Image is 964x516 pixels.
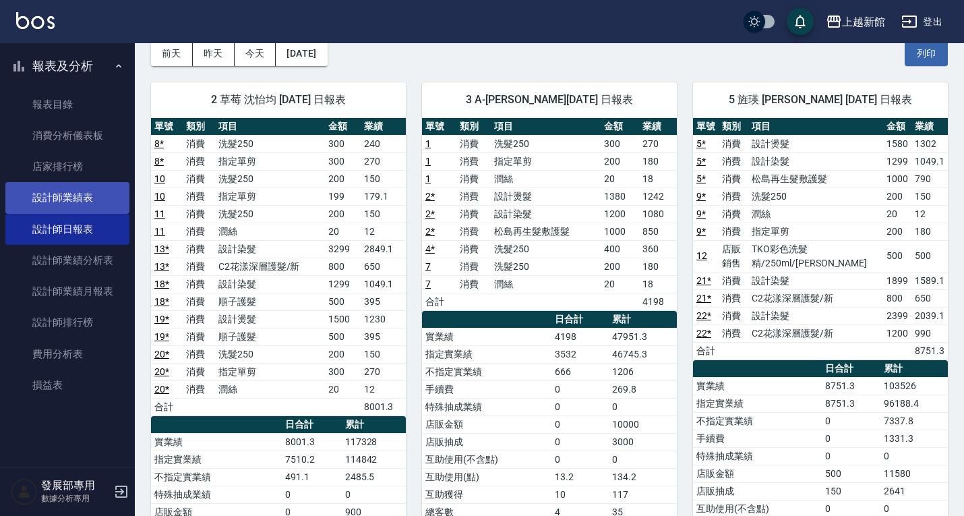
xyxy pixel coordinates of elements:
[282,416,342,434] th: 日合計
[880,377,948,395] td: 103526
[456,118,491,136] th: 類別
[325,205,360,223] td: 200
[883,324,911,342] td: 1200
[880,482,948,500] td: 2641
[183,275,214,293] td: 消費
[748,223,883,240] td: 指定單剪
[325,170,360,188] td: 200
[601,275,638,293] td: 20
[609,433,677,451] td: 3000
[342,433,406,451] td: 117328
[551,363,609,380] td: 666
[325,380,360,398] td: 20
[183,258,214,275] td: 消費
[325,188,360,205] td: 199
[880,360,948,378] th: 累計
[693,118,719,136] th: 單號
[551,451,609,468] td: 0
[639,258,677,275] td: 180
[883,135,911,152] td: 1580
[193,41,235,66] button: 昨天
[215,258,325,275] td: C2花漾深層護髮/新
[361,275,406,293] td: 1049.1
[880,395,948,412] td: 96188.4
[154,226,165,237] a: 11
[719,205,748,223] td: 消費
[787,8,814,35] button: save
[422,328,551,345] td: 實業績
[748,170,883,188] td: 松島再生髮敷護髮
[639,223,677,240] td: 850
[5,307,129,338] a: 設計師排行榜
[880,465,948,482] td: 11580
[425,279,431,289] a: 7
[215,380,325,398] td: 潤絲
[215,170,325,188] td: 洗髮250
[361,345,406,363] td: 150
[215,293,325,310] td: 順子護髮
[325,275,360,293] td: 1299
[422,451,551,468] td: 互助使用(不含點)
[456,152,491,170] td: 消費
[551,311,609,328] th: 日合計
[896,9,948,34] button: 登出
[491,258,601,275] td: 洗髮250
[842,13,885,30] div: 上越新館
[911,223,948,240] td: 180
[183,205,214,223] td: 消費
[361,118,406,136] th: 業績
[719,223,748,240] td: 消費
[905,41,948,66] button: 列印
[911,342,948,360] td: 8751.3
[5,245,129,276] a: 設計師業績分析表
[325,118,360,136] th: 金額
[491,118,601,136] th: 項目
[748,152,883,170] td: 設計染髮
[361,310,406,328] td: 1230
[551,415,609,433] td: 0
[883,188,911,205] td: 200
[491,275,601,293] td: 潤絲
[609,311,677,328] th: 累計
[422,398,551,415] td: 特殊抽成業績
[361,205,406,223] td: 150
[719,152,748,170] td: 消費
[693,412,822,430] td: 不指定實業績
[325,310,360,328] td: 1500
[880,430,948,447] td: 1331.3
[361,398,406,415] td: 8001.3
[748,188,883,205] td: 洗髮250
[235,41,276,66] button: 今天
[325,258,360,275] td: 800
[491,240,601,258] td: 洗髮250
[422,363,551,380] td: 不指定實業績
[282,433,342,451] td: 8001.3
[883,205,911,223] td: 20
[325,345,360,363] td: 200
[154,173,165,184] a: 10
[167,93,390,107] span: 2 草莓 沈怡均 [DATE] 日報表
[601,223,638,240] td: 1000
[41,479,110,492] h5: 發展部專用
[719,307,748,324] td: 消費
[151,398,183,415] td: 合計
[325,293,360,310] td: 500
[551,433,609,451] td: 0
[491,170,601,188] td: 潤絲
[422,345,551,363] td: 指定實業績
[215,152,325,170] td: 指定單剪
[183,293,214,310] td: 消費
[911,188,948,205] td: 150
[425,156,431,167] a: 1
[609,451,677,468] td: 0
[361,380,406,398] td: 12
[456,170,491,188] td: 消費
[551,380,609,398] td: 0
[639,170,677,188] td: 18
[215,345,325,363] td: 洗髮250
[456,188,491,205] td: 消費
[601,205,638,223] td: 1200
[325,135,360,152] td: 300
[551,486,609,503] td: 10
[342,486,406,503] td: 0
